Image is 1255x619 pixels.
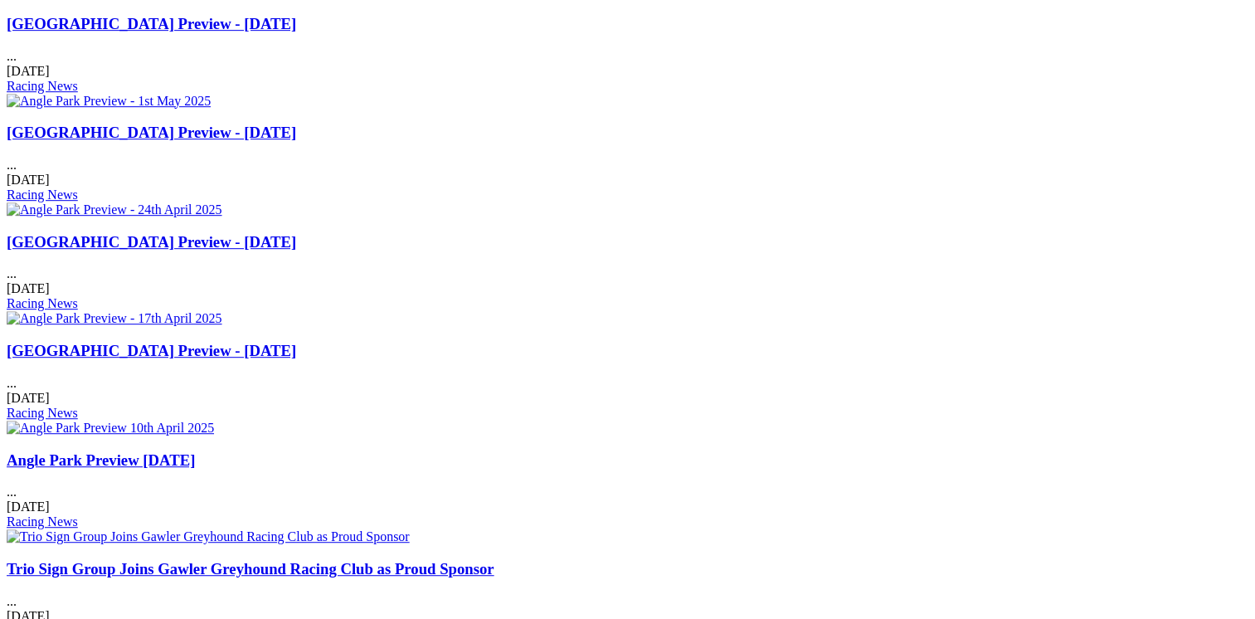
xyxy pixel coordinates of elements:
[7,202,222,217] img: Angle Park Preview - 24th April 2025
[7,451,1248,530] div: ...
[7,514,78,529] a: Racing News
[7,173,50,187] span: [DATE]
[7,64,50,78] span: [DATE]
[7,233,296,251] a: [GEOGRAPHIC_DATA] Preview - [DATE]
[7,124,1248,202] div: ...
[7,188,78,202] a: Racing News
[7,79,78,93] a: Racing News
[7,124,296,141] a: [GEOGRAPHIC_DATA] Preview - [DATE]
[7,311,222,326] img: Angle Park Preview - 17th April 2025
[7,406,78,420] a: Racing News
[7,560,494,578] a: Trio Sign Group Joins Gawler Greyhound Racing Club as Proud Sponsor
[7,15,1248,94] div: ...
[7,296,78,310] a: Racing News
[7,94,211,109] img: Angle Park Preview - 1st May 2025
[7,529,410,544] img: Trio Sign Group Joins Gawler Greyhound Racing Club as Proud Sponsor
[7,500,50,514] span: [DATE]
[7,451,195,469] a: Angle Park Preview [DATE]
[7,421,214,436] img: Angle Park Preview 10th April 2025
[7,391,50,405] span: [DATE]
[7,342,296,359] a: [GEOGRAPHIC_DATA] Preview - [DATE]
[7,15,296,32] a: [GEOGRAPHIC_DATA] Preview - [DATE]
[7,233,1248,312] div: ...
[7,281,50,295] span: [DATE]
[7,342,1248,421] div: ...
